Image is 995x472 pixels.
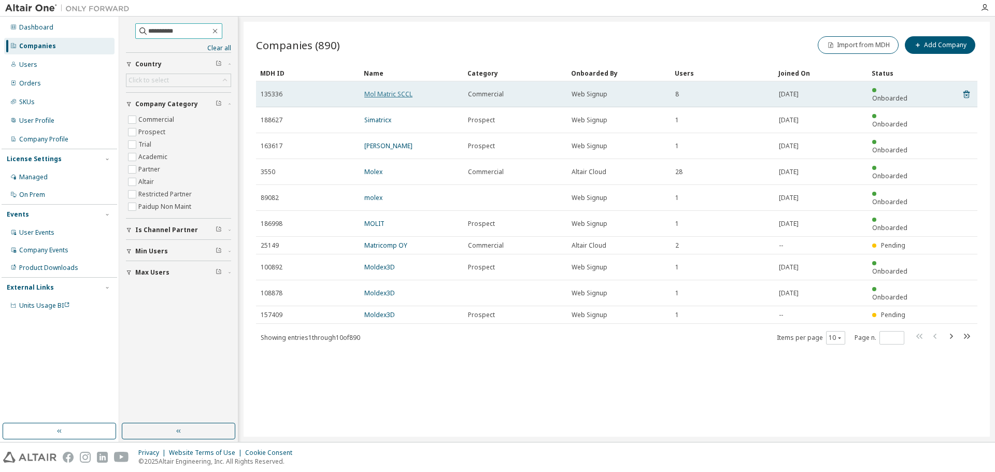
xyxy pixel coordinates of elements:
[468,241,504,250] span: Commercial
[261,142,282,150] span: 163617
[364,310,395,319] a: Moldex3D
[7,155,62,163] div: License Settings
[260,65,356,81] div: MDH ID
[779,90,799,98] span: [DATE]
[779,168,799,176] span: [DATE]
[245,449,298,457] div: Cookie Consent
[169,449,245,457] div: Website Terms of Use
[468,116,495,124] span: Prospect
[572,168,606,176] span: Altair Cloud
[19,61,37,69] div: Users
[675,311,679,319] span: 1
[261,311,282,319] span: 157409
[80,452,91,463] img: instagram.svg
[256,38,340,52] span: Companies (890)
[872,171,907,180] span: Onboarded
[216,247,222,255] span: Clear filter
[467,65,563,81] div: Category
[778,65,863,81] div: Joined On
[572,220,607,228] span: Web Signup
[261,289,282,297] span: 108878
[126,240,231,263] button: Min Users
[138,201,193,213] label: Paidup Non Maint
[126,219,231,241] button: Is Channel Partner
[572,289,607,297] span: Web Signup
[905,36,975,54] button: Add Company
[364,219,385,228] a: MOLIT
[19,79,41,88] div: Orders
[777,331,845,345] span: Items per page
[135,226,198,234] span: Is Channel Partner
[779,116,799,124] span: [DATE]
[138,449,169,457] div: Privacy
[855,331,904,345] span: Page n.
[468,311,495,319] span: Prospect
[572,142,607,150] span: Web Signup
[138,457,298,466] p: © 2025 Altair Engineering, Inc. All Rights Reserved.
[19,42,56,50] div: Companies
[829,334,843,342] button: 10
[572,90,607,98] span: Web Signup
[675,142,679,150] span: 1
[468,220,495,228] span: Prospect
[364,193,382,202] a: molex
[779,194,799,202] span: [DATE]
[675,65,770,81] div: Users
[7,210,29,219] div: Events
[261,194,279,202] span: 89082
[572,263,607,271] span: Web Signup
[364,167,382,176] a: Molex
[216,226,222,234] span: Clear filter
[468,168,504,176] span: Commercial
[138,138,153,151] label: Trial
[3,452,56,463] img: altair_logo.svg
[19,228,54,237] div: User Events
[364,65,459,81] div: Name
[364,141,413,150] a: [PERSON_NAME]
[7,283,54,292] div: External Links
[261,168,275,176] span: 3550
[675,241,679,250] span: 2
[126,74,231,87] div: Click to select
[138,188,194,201] label: Restricted Partner
[19,23,53,32] div: Dashboard
[779,311,783,319] span: --
[572,194,607,202] span: Web Signup
[872,65,915,81] div: Status
[261,263,282,271] span: 100892
[364,241,407,250] a: Matricomp OY
[114,452,129,463] img: youtube.svg
[779,142,799,150] span: [DATE]
[138,113,176,126] label: Commercial
[63,452,74,463] img: facebook.svg
[872,94,907,103] span: Onboarded
[19,264,78,272] div: Product Downloads
[19,117,54,125] div: User Profile
[872,267,907,276] span: Onboarded
[779,220,799,228] span: [DATE]
[261,241,279,250] span: 25149
[138,163,162,176] label: Partner
[19,191,45,199] div: On Prem
[135,268,169,277] span: Max Users
[572,116,607,124] span: Web Signup
[872,197,907,206] span: Onboarded
[675,168,683,176] span: 28
[138,151,169,163] label: Academic
[818,36,899,54] button: Import from MDH
[126,93,231,116] button: Company Category
[135,100,198,108] span: Company Category
[261,116,282,124] span: 188627
[468,142,495,150] span: Prospect
[468,90,504,98] span: Commercial
[138,176,156,188] label: Altair
[216,268,222,277] span: Clear filter
[261,333,360,342] span: Showing entries 1 through 10 of 890
[572,241,606,250] span: Altair Cloud
[675,220,679,228] span: 1
[261,220,282,228] span: 186998
[779,289,799,297] span: [DATE]
[675,263,679,271] span: 1
[261,90,282,98] span: 135336
[216,100,222,108] span: Clear filter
